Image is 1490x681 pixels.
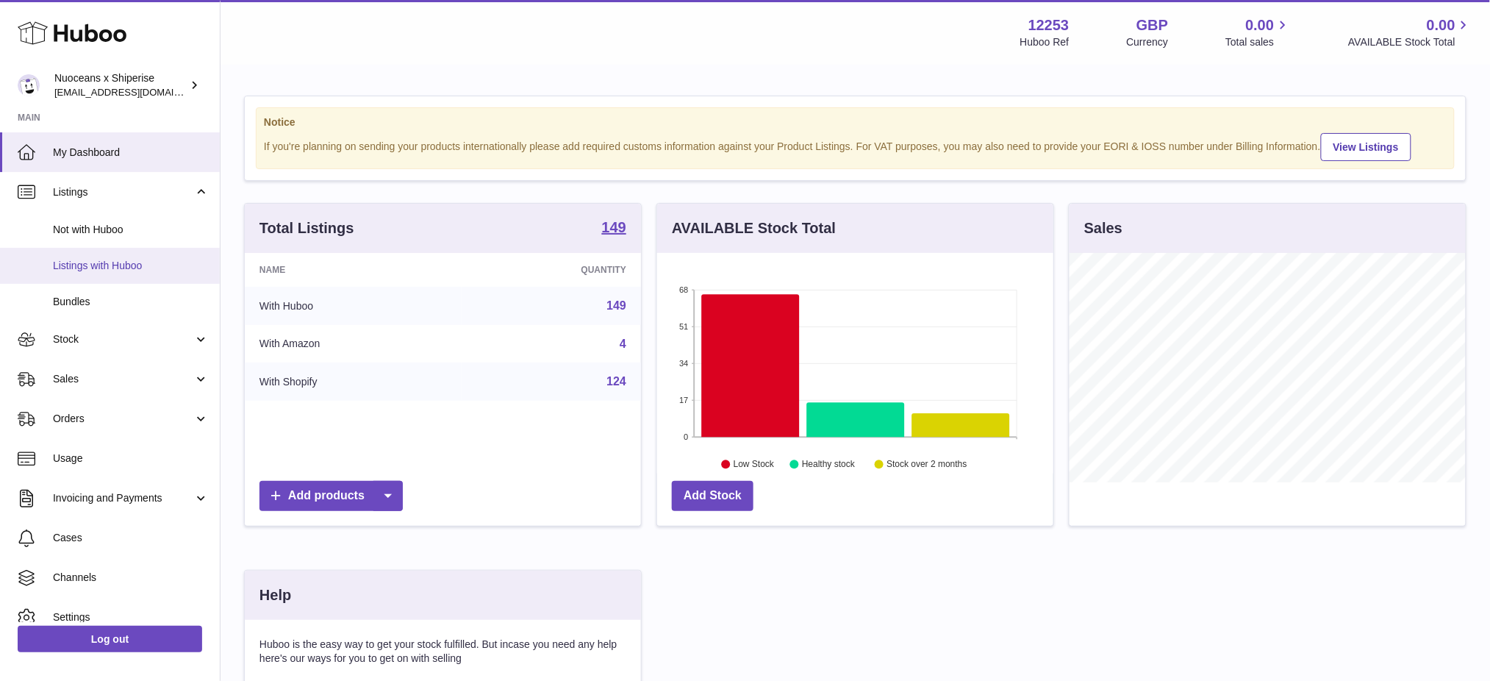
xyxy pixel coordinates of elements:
span: Usage [53,452,209,466]
a: Add products [259,481,403,511]
text: 34 [679,359,688,368]
span: Not with Huboo [53,223,209,237]
h3: Sales [1084,218,1122,238]
text: 51 [679,322,688,331]
a: 149 [606,299,626,312]
td: With Amazon [245,325,462,363]
p: Huboo is the easy way to get your stock fulfilled. But incase you need any help here's our ways f... [259,638,626,666]
a: 0.00 AVAILABLE Stock Total [1348,15,1472,49]
a: 4 [620,338,626,350]
a: 149 [602,220,626,238]
a: Log out [18,626,202,652]
div: Currency [1127,35,1169,49]
span: 0.00 [1427,15,1455,35]
text: 0 [684,432,688,441]
div: Nuoceans x Shiperise [54,71,187,99]
a: 124 [606,375,626,388]
span: Invoicing and Payments [53,491,193,505]
h3: AVAILABLE Stock Total [672,218,836,238]
a: View Listings [1321,133,1411,161]
text: Healthy stock [802,460,856,470]
text: Low Stock [734,460,775,470]
span: Stock [53,332,193,346]
span: My Dashboard [53,146,209,160]
text: Stock over 2 months [887,460,967,470]
div: Huboo Ref [1020,35,1070,49]
th: Quantity [462,253,641,287]
span: 0.00 [1246,15,1275,35]
td: With Huboo [245,287,462,325]
span: Listings with Huboo [53,259,209,273]
span: Settings [53,610,209,624]
text: 17 [679,396,688,404]
strong: 12253 [1028,15,1070,35]
div: If you're planning on sending your products internationally please add required customs informati... [264,131,1447,161]
span: Total sales [1225,35,1291,49]
span: Cases [53,531,209,545]
span: Orders [53,412,193,426]
strong: Notice [264,115,1447,129]
span: [EMAIL_ADDRESS][DOMAIN_NAME] [54,86,216,98]
h3: Total Listings [259,218,354,238]
a: 0.00 Total sales [1225,15,1291,49]
span: Listings [53,185,193,199]
text: 68 [679,285,688,294]
h3: Help [259,585,291,605]
strong: GBP [1136,15,1168,35]
strong: 149 [602,220,626,235]
span: AVAILABLE Stock Total [1348,35,1472,49]
a: Add Stock [672,481,753,511]
th: Name [245,253,462,287]
img: internalAdmin-12253@internal.huboo.com [18,74,40,96]
span: Channels [53,571,209,585]
span: Bundles [53,295,209,309]
td: With Shopify [245,363,462,401]
span: Sales [53,372,193,386]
